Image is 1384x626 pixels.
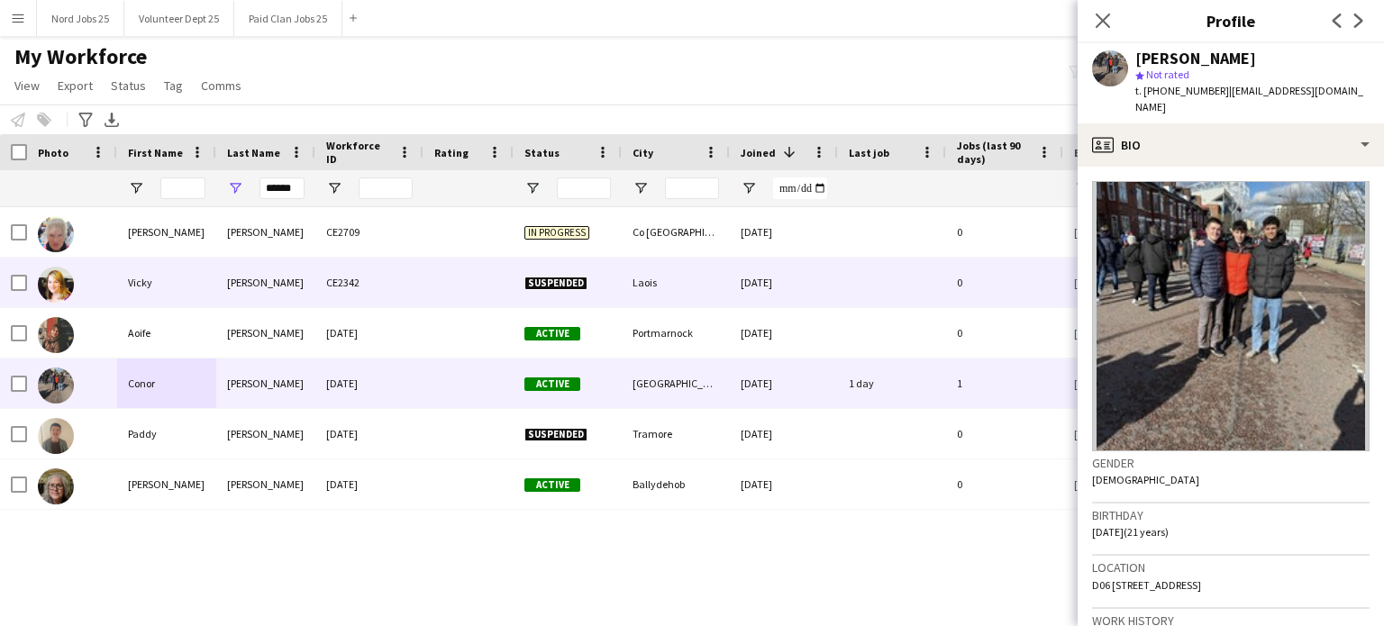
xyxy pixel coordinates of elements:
div: [PERSON_NAME] [216,308,315,358]
span: Joined [741,146,776,159]
span: City [633,146,653,159]
button: Open Filter Menu [128,180,144,196]
span: In progress [524,226,589,240]
div: CE2709 [315,207,423,257]
span: Active [524,327,580,340]
span: Last job [849,146,889,159]
span: Status [524,146,560,159]
div: [PERSON_NAME] [216,459,315,509]
div: Portmarnock [622,308,730,358]
input: Joined Filter Input [773,177,827,199]
img: Noreen Dalton [38,468,74,504]
input: Workforce ID Filter Input [359,177,413,199]
div: 0 [946,308,1063,358]
span: D06 [STREET_ADDRESS] [1092,578,1201,592]
span: t. [PHONE_NUMBER] [1135,84,1229,97]
span: Active [524,478,580,492]
div: [PERSON_NAME] [1135,50,1256,67]
a: Comms [194,74,249,97]
h3: Profile [1078,9,1384,32]
button: Open Filter Menu [524,180,541,196]
app-action-btn: Advanced filters [75,109,96,131]
div: Laois [622,258,730,307]
div: 1 [946,358,1063,408]
a: Status [104,74,153,97]
div: 0 [946,258,1063,307]
span: Email [1074,146,1103,159]
div: 0 [946,459,1063,509]
span: Jobs (last 90 days) [957,139,1031,166]
span: Rating [434,146,469,159]
div: Co [GEOGRAPHIC_DATA] [622,207,730,257]
button: Open Filter Menu [1074,180,1090,196]
span: My Workforce [14,43,147,70]
button: Open Filter Menu [633,180,649,196]
button: Open Filter Menu [326,180,342,196]
div: [DATE] [730,459,838,509]
div: Conor [117,358,216,408]
img: Aoife Dalton [38,317,74,353]
img: Germaine Dalton [38,216,74,252]
a: View [7,74,47,97]
app-action-btn: Export XLSX [101,109,123,131]
div: [DATE] [730,409,838,458]
div: Bio [1078,123,1384,167]
input: City Filter Input [665,177,719,199]
div: [PERSON_NAME] [216,409,315,458]
span: [DATE] (21 years) [1092,525,1169,539]
div: [PERSON_NAME] [216,207,315,257]
div: [DATE] [315,308,423,358]
span: First Name [128,146,183,159]
span: Comms [201,77,241,94]
span: Suspended [524,277,587,290]
div: [GEOGRAPHIC_DATA] [622,358,730,408]
div: CE2342 [315,258,423,307]
img: Conor Dalton [38,367,74,404]
a: Export [50,74,100,97]
div: [DATE] [730,308,838,358]
div: 0 [946,207,1063,257]
input: First Name Filter Input [160,177,205,199]
div: [PERSON_NAME] [117,207,216,257]
input: Status Filter Input [557,177,611,199]
img: Crew avatar or photo [1092,181,1370,451]
button: Paid Clan Jobs 25 [234,1,342,36]
div: [PERSON_NAME] [117,459,216,509]
span: Last Name [227,146,280,159]
div: Vicky [117,258,216,307]
div: [DATE] [315,459,423,509]
div: [DATE] [730,258,838,307]
span: Photo [38,146,68,159]
button: Open Filter Menu [741,180,757,196]
div: [DATE] [730,358,838,408]
span: | [EMAIL_ADDRESS][DOMAIN_NAME] [1135,84,1363,113]
div: [DATE] [315,358,423,408]
span: Not rated [1146,68,1189,81]
div: [DATE] [730,207,838,257]
img: Paddy Dalton [38,418,74,454]
div: Ballydehob [622,459,730,509]
h3: Birthday [1092,507,1370,523]
span: Status [111,77,146,94]
a: Tag [157,74,190,97]
span: Suspended [524,428,587,441]
div: 1 day [838,358,946,408]
div: Paddy [117,409,216,458]
span: Workforce ID [326,139,391,166]
span: [DEMOGRAPHIC_DATA] [1092,473,1199,486]
div: [PERSON_NAME] [216,258,315,307]
div: 0 [946,409,1063,458]
span: View [14,77,40,94]
span: Active [524,377,580,391]
input: Last Name Filter Input [259,177,305,199]
button: Nord Jobs 25 [37,1,124,36]
h3: Gender [1092,455,1370,471]
button: Volunteer Dept 25 [124,1,234,36]
div: Aoife [117,308,216,358]
span: Tag [164,77,183,94]
div: [PERSON_NAME] [216,358,315,408]
button: Open Filter Menu [227,180,243,196]
img: Vicky Dalton [38,267,74,303]
div: Tramore [622,409,730,458]
div: [DATE] [315,409,423,458]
